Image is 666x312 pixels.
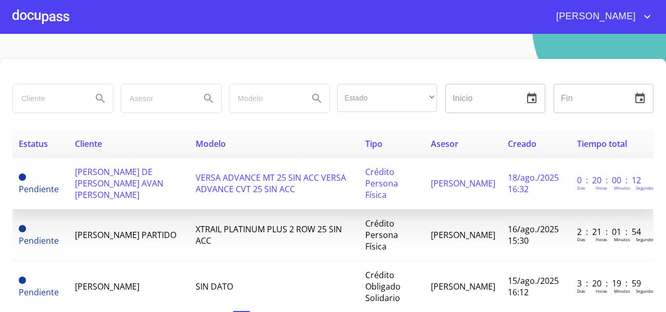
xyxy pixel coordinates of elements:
[577,138,627,149] span: Tiempo total
[577,288,585,294] p: Dias
[508,138,536,149] span: Creado
[19,225,26,232] span: Pendiente
[121,84,192,113] input: search
[636,185,655,191] p: Segundos
[75,281,139,292] span: [PERSON_NAME]
[577,185,585,191] p: Dias
[596,236,607,242] p: Horas
[596,185,607,191] p: Horas
[304,86,329,111] button: Search
[365,166,398,201] span: Crédito Persona Física
[19,173,26,181] span: Pendiente
[196,86,221,111] button: Search
[19,235,59,246] span: Pendiente
[75,138,102,149] span: Cliente
[365,138,382,149] span: Tipo
[577,226,647,238] p: 2 : 21 : 01 : 54
[365,269,401,304] span: Crédito Obligado Solidario
[548,8,654,25] button: account of current user
[229,84,300,113] input: search
[196,223,342,246] span: XTRAIL PLATINUM PLUS 2 ROW 25 SIN ACC
[196,281,233,292] span: SIN DATO
[636,236,655,242] p: Segundos
[337,84,437,112] div: ​
[13,84,84,113] input: search
[431,138,458,149] span: Asesor
[19,183,59,195] span: Pendiente
[431,178,495,189] span: [PERSON_NAME]
[19,138,48,149] span: Estatus
[508,223,559,246] span: 16/ago./2025 15:30
[75,229,176,241] span: [PERSON_NAME] PARTIDO
[577,236,585,242] p: Dias
[596,288,607,294] p: Horas
[196,172,346,195] span: VERSA ADVANCE MT 25 SIN ACC VERSA ADVANCE CVT 25 SIN ACC
[75,166,163,201] span: [PERSON_NAME] DE [PERSON_NAME] AVAN [PERSON_NAME]
[88,86,113,111] button: Search
[431,229,495,241] span: [PERSON_NAME]
[431,281,495,292] span: [PERSON_NAME]
[365,218,398,252] span: Crédito Persona Física
[508,172,559,195] span: 18/ago./2025 16:32
[548,8,641,25] span: [PERSON_NAME]
[614,288,630,294] p: Minutos
[614,185,630,191] p: Minutos
[196,138,226,149] span: Modelo
[577,278,647,289] p: 3 : 20 : 19 : 59
[577,174,647,186] p: 0 : 20 : 00 : 12
[19,286,59,298] span: Pendiente
[19,277,26,284] span: Pendiente
[508,275,559,298] span: 15/ago./2025 16:12
[614,236,630,242] p: Minutos
[636,288,655,294] p: Segundos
